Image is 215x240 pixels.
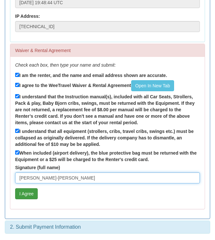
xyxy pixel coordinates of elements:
input: I understand that all equipment (strollers, cribs, travel cribs, swings etc.) must be collapsed a... [15,129,19,133]
label: I understand that all equipment (strollers, cribs, travel cribs, swings etc.) must be collapsed a... [15,127,200,147]
input: I am the renter, and the name and email address shown are accurate. [15,73,19,77]
label: I understand that the Instruction manual(s), included with all Car Seats, Strollers, Pack & play,... [15,93,200,126]
input: I understand that the Instruction manual(s), included with all Car Seats, Strollers, Pack & play,... [15,94,19,98]
em: Check each box, then type your name and submit: [15,62,116,68]
label: When included (airport delivery), the blue protective bag must be returned with the Equipment or ... [15,149,200,163]
label: IP Address: [10,13,45,19]
a: Open In New Tab [131,80,174,91]
input: When included (airport delivery), the blue protective bag must be returned with the Equipment or ... [15,150,19,155]
label: I am the renter, and the name and email address shown are accurate. [15,71,167,79]
label: Signature (full name) [10,164,65,171]
div: Waiver & Rental Agreement [10,44,205,57]
h3: 2. Submit Payment Information [10,224,205,230]
input: Full Name [15,172,200,183]
button: I Agree [15,188,38,199]
input: I agree to the WeeTravel Waiver & Rental AgreementOpen In New Tab [15,83,19,87]
label: I agree to the WeeTravel Waiver & Rental Agreement [15,80,174,91]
